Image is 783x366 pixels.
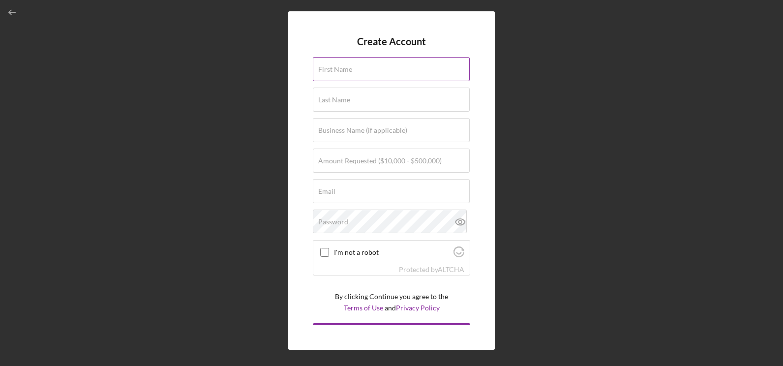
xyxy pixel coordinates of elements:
[313,323,470,343] button: Create Account
[318,65,352,73] label: First Name
[334,248,451,256] label: I'm not a robot
[399,266,464,274] div: Protected by
[318,157,442,165] label: Amount Requested ($10,000 - $500,000)
[318,218,348,226] label: Password
[357,36,426,47] h4: Create Account
[396,304,440,312] a: Privacy Policy
[318,126,407,134] label: Business Name (if applicable)
[344,304,383,312] a: Terms of Use
[318,96,350,104] label: Last Name
[318,187,335,195] label: Email
[453,250,464,259] a: Visit Altcha.org
[438,265,464,274] a: Visit Altcha.org
[360,323,408,343] div: Create Account
[335,291,448,313] p: By clicking Continue you agree to the and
